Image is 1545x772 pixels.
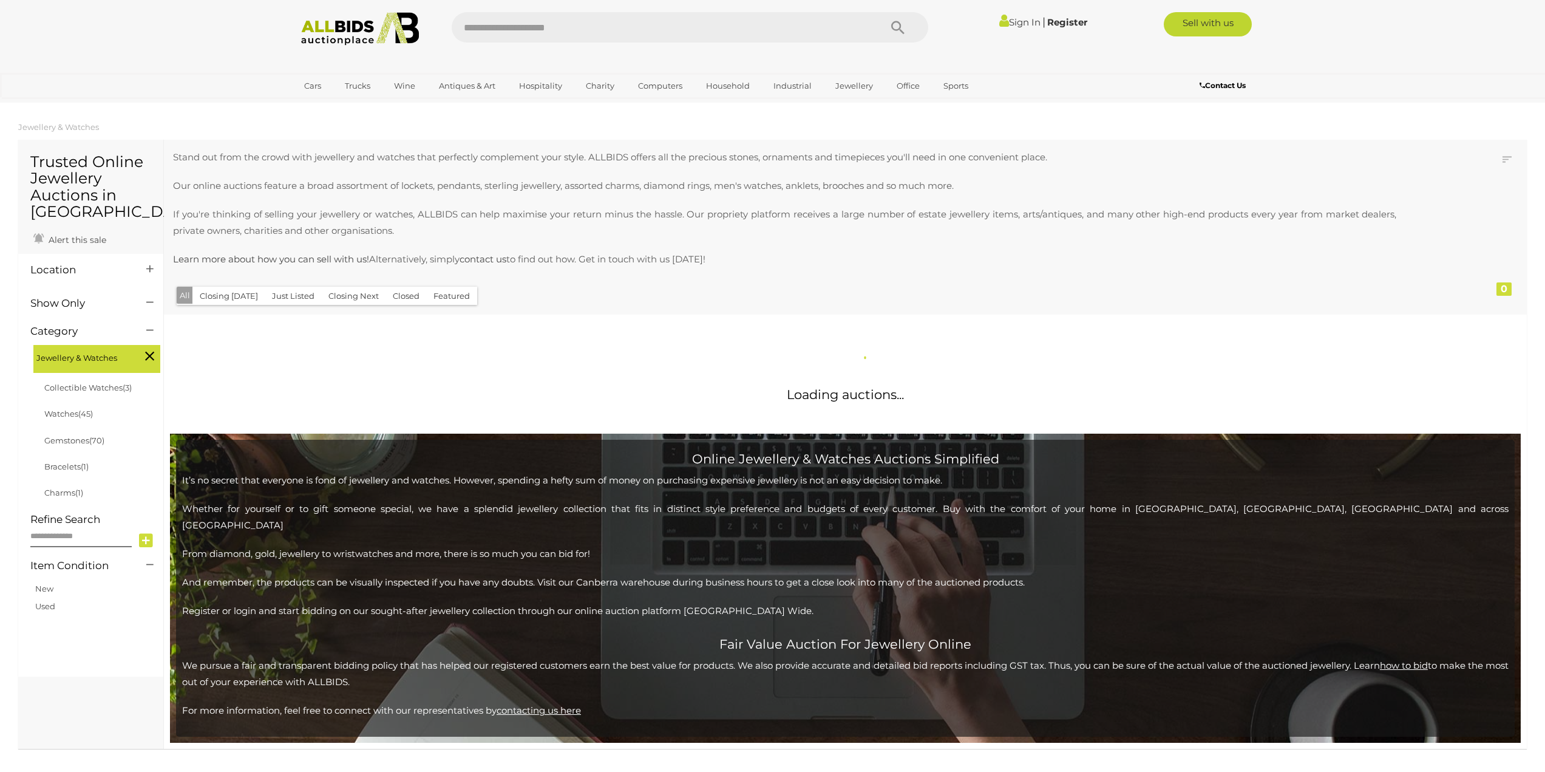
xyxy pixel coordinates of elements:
[46,234,106,245] span: Alert this sale
[296,76,329,96] a: Cars
[173,149,1396,165] p: Stand out from the crowd with jewellery and watches that perfectly complement your style. ALLBIDS...
[75,488,83,497] span: (1)
[1047,16,1087,28] a: Register
[460,253,506,265] a: contact us
[630,76,690,96] a: Computers
[787,387,904,402] span: Loading auctions...
[497,705,581,716] a: contacting us here
[1200,79,1249,92] a: Contact Us
[868,12,928,43] button: Search
[182,574,1509,590] p: And remember, the products can be visually inspected if you have any doubts. Visit our Canberra w...
[173,251,1396,267] p: Alternatively, simply to find out how. Get in touch with us [DATE]!
[173,177,1396,194] p: Our online auctions feature a broad assortment of lockets, pendants, sterling jewellery, assorted...
[192,287,265,306] button: Closing [DATE]
[827,76,881,96] a: Jewellery
[30,326,128,337] h4: Category
[30,230,109,248] a: Alert this sale
[30,154,151,220] h1: Trusted Online Jewellery Auctions in [GEOGRAPHIC_DATA]
[35,584,53,593] a: New
[935,76,976,96] a: Sports
[44,409,93,418] a: Watches(45)
[30,560,128,572] h4: Item Condition
[296,96,398,116] a: [GEOGRAPHIC_DATA]
[173,206,1396,239] p: If you're thinking of selling your jewellery or watches, ALLBIDS can help maximise your return mi...
[173,253,369,265] a: Learn more about how you can sell with us!
[182,452,1509,466] h2: Online Jewellery & Watches Auctions Simplified
[578,76,622,96] a: Charity
[386,76,423,96] a: Wine
[30,264,128,276] h4: Location
[1380,660,1428,671] a: how to bid
[1042,15,1045,29] span: |
[35,601,55,611] a: Used
[182,702,1509,719] p: For more information, feel free to connect with our representatives by
[89,436,104,445] span: (70)
[182,500,1509,533] p: Whether for yourself or to gift someone special, we have a splendid jewellery collection that fit...
[999,16,1041,28] a: Sign In
[44,488,83,497] a: Charms(1)
[78,409,93,418] span: (45)
[766,76,820,96] a: Industrial
[18,122,99,132] a: Jewellery & Watches
[44,436,104,445] a: Gemstones(70)
[265,287,322,306] button: Just Listed
[182,657,1509,690] p: We pursue a fair and transparent bidding policy that has helped our registered customers earn the...
[182,631,1509,651] h2: Fair Value Auction For Jewellery Online
[182,472,1509,488] p: It’s no secret that everyone is fond of jewellery and watches. However, spending a hefty sum of m...
[431,76,503,96] a: Antiques & Art
[294,12,426,46] img: Allbids.com.au
[30,298,128,309] h4: Show Only
[182,603,1509,619] p: Register or login and start bidding on our sought-after jewellery collection through our online a...
[337,76,378,96] a: Trucks
[30,514,160,525] h4: Refine Search
[1200,81,1246,90] b: Contact Us
[698,76,758,96] a: Household
[177,287,193,304] button: All
[1164,12,1252,36] a: Sell with us
[81,462,89,471] span: (1)
[511,76,570,96] a: Hospitality
[36,348,127,365] span: Jewellery & Watches
[123,383,132,392] span: (3)
[889,76,928,96] a: Office
[1496,282,1512,296] div: 0
[44,462,89,471] a: Bracelets(1)
[321,287,386,306] button: Closing Next
[182,545,1509,562] p: From diamond, gold, jewellery to wristwatches and more, there is so much you can bid for!
[385,287,427,306] button: Closed
[426,287,477,306] button: Featured
[44,383,132,392] a: Collectible Watches(3)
